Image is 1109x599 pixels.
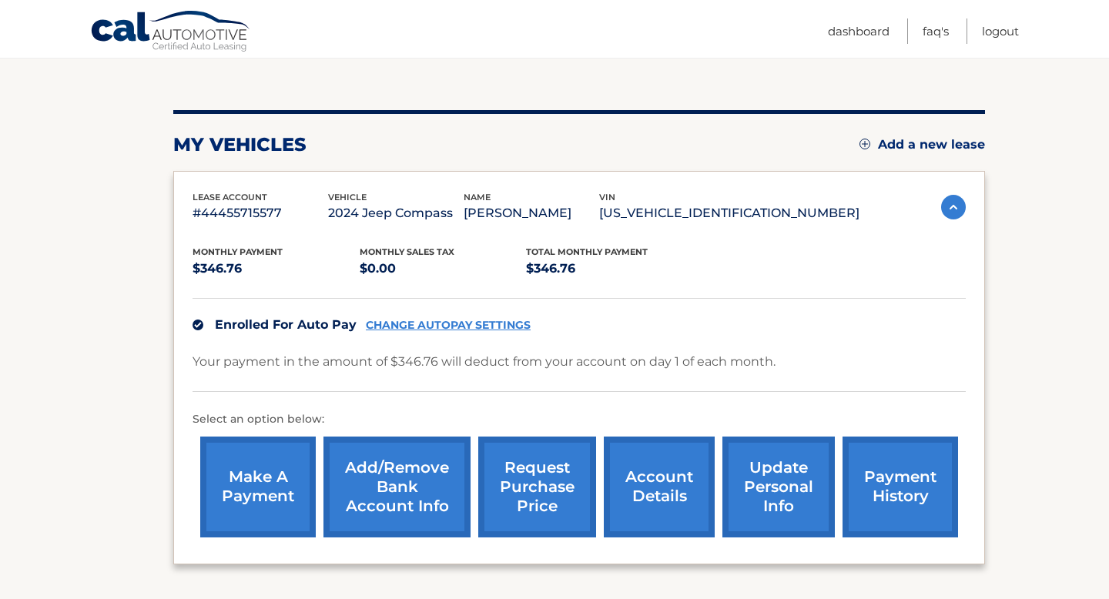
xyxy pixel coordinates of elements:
[464,192,491,202] span: name
[526,258,693,279] p: $346.76
[722,437,835,537] a: update personal info
[360,258,527,279] p: $0.00
[941,195,966,219] img: accordion-active.svg
[478,437,596,537] a: request purchase price
[193,258,360,279] p: $346.76
[173,133,307,156] h2: my vehicles
[599,202,859,224] p: [US_VEHICLE_IDENTIFICATION_NUMBER]
[193,192,267,202] span: lease account
[366,319,531,332] a: CHANGE AUTOPAY SETTINGS
[328,202,464,224] p: 2024 Jeep Compass
[828,18,890,44] a: Dashboard
[90,10,252,55] a: Cal Automotive
[200,437,316,537] a: make a payment
[464,202,599,224] p: [PERSON_NAME]
[604,437,715,537] a: account details
[923,18,949,44] a: FAQ's
[982,18,1019,44] a: Logout
[526,246,648,257] span: Total Monthly Payment
[193,351,776,373] p: Your payment in the amount of $346.76 will deduct from your account on day 1 of each month.
[193,202,328,224] p: #44455715577
[360,246,454,257] span: Monthly sales Tax
[193,320,203,330] img: check.svg
[599,192,615,202] span: vin
[193,410,966,429] p: Select an option below:
[193,246,283,257] span: Monthly Payment
[323,437,471,537] a: Add/Remove bank account info
[859,139,870,149] img: add.svg
[215,317,357,332] span: Enrolled For Auto Pay
[843,437,958,537] a: payment history
[328,192,367,202] span: vehicle
[859,137,985,152] a: Add a new lease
